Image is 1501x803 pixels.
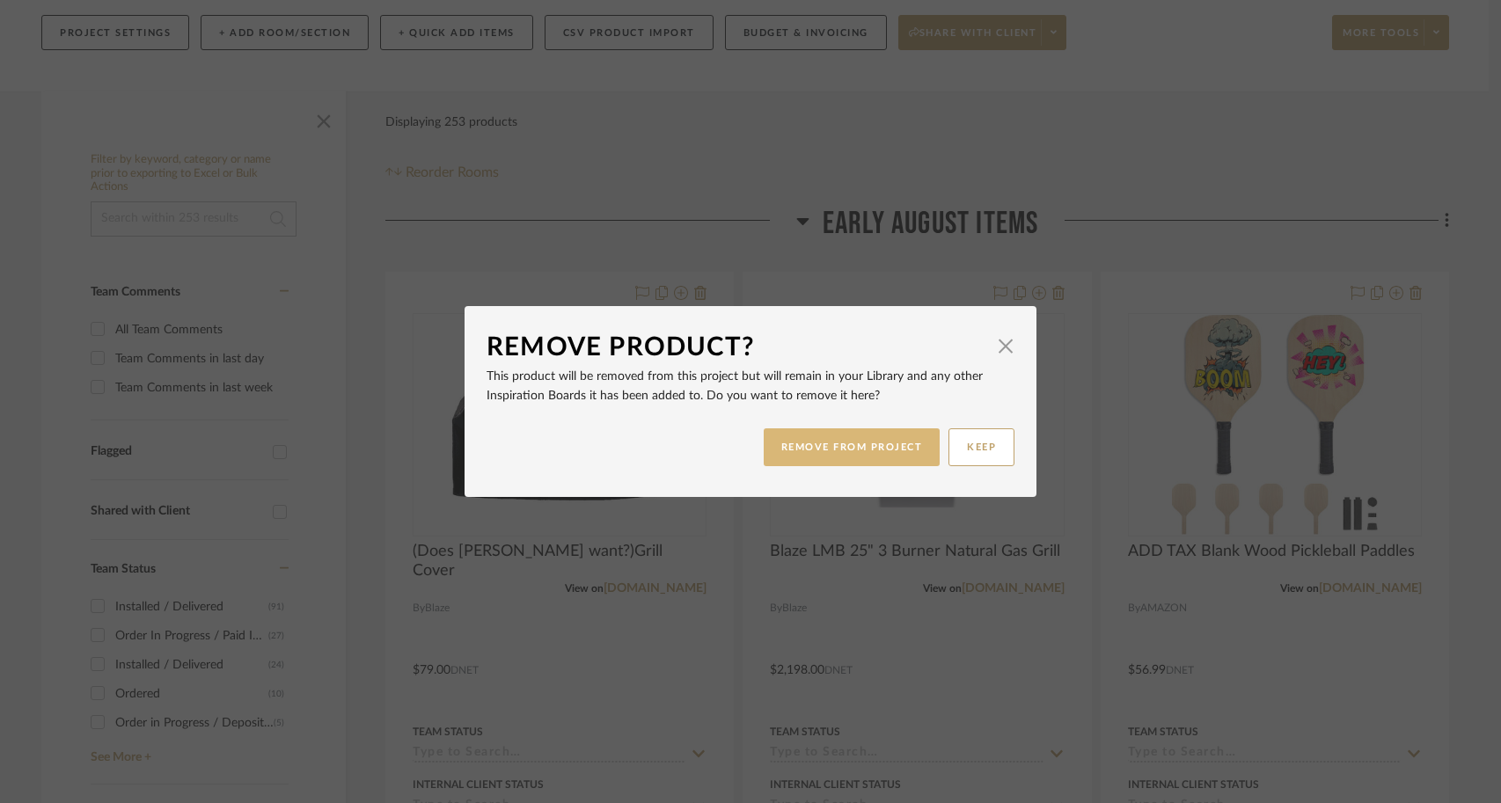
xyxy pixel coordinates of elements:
[487,328,988,367] div: Remove Product?
[988,328,1023,363] button: Close
[948,428,1014,466] button: KEEP
[487,328,1014,367] dialog-header: Remove Product?
[487,367,1014,405] p: This product will be removed from this project but will remain in your Library and any other Insp...
[764,428,941,466] button: REMOVE FROM PROJECT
